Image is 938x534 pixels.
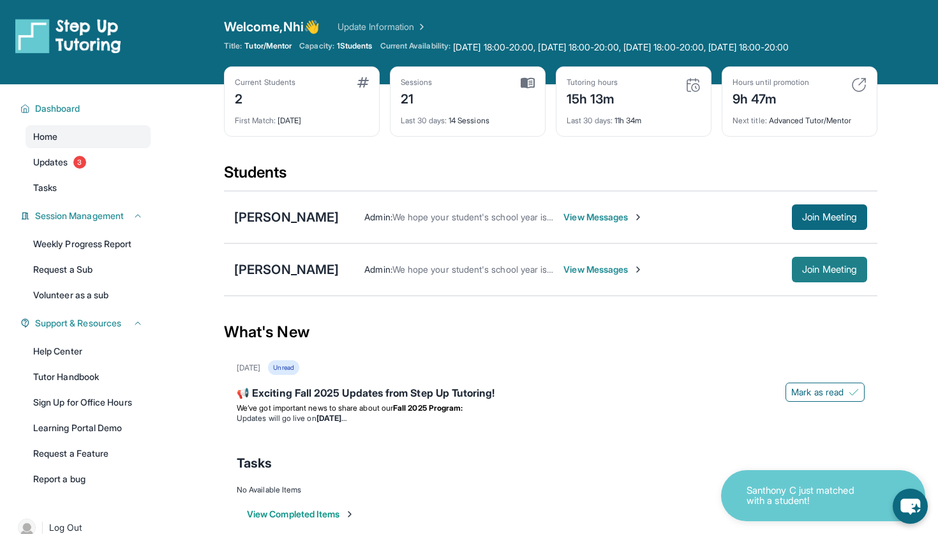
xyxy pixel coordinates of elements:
div: [DATE] [237,363,260,373]
div: Students [224,162,877,190]
img: Chevron-Right [633,212,643,222]
button: Dashboard [30,102,143,115]
div: 9h 47m [733,88,809,108]
a: Weekly Progress Report [26,233,151,256]
button: Mark as read [785,383,865,402]
span: Admin : [364,211,392,222]
div: Current Students [235,77,295,88]
button: Join Meeting [792,204,867,230]
span: Last 30 days : [567,116,613,125]
span: 3 [73,156,86,169]
div: 📢 Exciting Fall 2025 Updates from Step Up Tutoring! [237,385,865,403]
div: 15h 13m [567,88,618,108]
span: We’ve got important news to share about our [237,403,393,413]
span: Session Management [35,210,124,222]
span: Updates [33,156,68,169]
li: Updates will go live on [237,413,865,423]
div: 11h 34m [567,108,701,126]
strong: Fall 2025 Program: [393,403,463,413]
span: 1 Students [337,41,373,51]
a: Help Center [26,340,151,363]
img: card [357,77,369,88]
div: Tutoring hours [567,77,618,88]
img: card [685,77,701,93]
img: logo [15,18,121,54]
span: Tasks [33,181,57,194]
span: View Messages [563,263,643,276]
span: Tasks [237,454,272,472]
img: card [521,77,535,89]
span: Admin : [364,264,392,275]
div: Sessions [401,77,433,88]
span: Support & Resources [35,317,121,330]
a: Learning Portal Demo [26,416,151,439]
a: Tutor Handbook [26,365,151,388]
div: Hours until promotion [733,77,809,88]
strong: [DATE] [316,413,346,423]
span: Join Meeting [802,213,857,221]
img: card [851,77,867,93]
button: Support & Resources [30,317,143,330]
span: Title: [224,41,242,51]
button: Session Management [30,210,143,222]
span: First Match : [235,116,276,125]
span: Capacity: [299,41,334,51]
a: Tasks [26,176,151,199]
span: View Messages [563,211,643,224]
a: Update Information [338,20,427,33]
span: Last 30 days : [401,116,447,125]
div: 14 Sessions [401,108,535,126]
div: 2 [235,88,295,108]
div: Unread [268,360,299,375]
a: Request a Feature [26,442,151,465]
a: Volunteer as a sub [26,284,151,307]
div: [DATE] [235,108,369,126]
span: Welcome, Nhi 👋 [224,18,320,36]
a: Updates3 [26,151,151,174]
a: Home [26,125,151,148]
a: Sign Up for Office Hours [26,391,151,414]
div: [PERSON_NAME] [234,261,339,278]
span: [DATE] 18:00-20:00, [DATE] 18:00-20:00, [DATE] 18:00-20:00, [DATE] 18:00-20:00 [453,41,789,54]
div: [PERSON_NAME] [234,208,339,226]
img: Chevron Right [414,20,427,33]
span: Home [33,130,57,143]
div: What's New [224,304,877,360]
div: Advanced Tutor/Mentor [733,108,867,126]
p: Santhony C just matched with a student! [747,485,874,507]
button: Join Meeting [792,257,867,282]
span: Current Availability: [380,41,450,54]
span: Next title : [733,116,767,125]
img: Chevron-Right [633,264,643,275]
div: No Available Items [237,485,865,495]
a: Request a Sub [26,258,151,281]
span: Dashboard [35,102,80,115]
div: 21 [401,88,433,108]
button: chat-button [893,489,928,524]
img: Mark as read [849,387,859,397]
span: Mark as read [791,386,844,399]
span: Log Out [49,521,82,534]
a: Report a bug [26,468,151,491]
span: Join Meeting [802,266,857,273]
button: View Completed Items [247,508,355,521]
span: Tutor/Mentor [244,41,292,51]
